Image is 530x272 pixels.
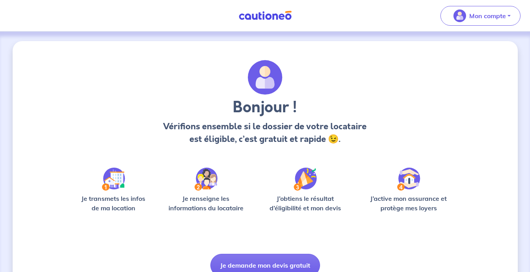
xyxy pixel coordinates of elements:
[294,168,317,191] img: /static/f3e743aab9439237c3e2196e4328bba9/Step-3.svg
[469,11,506,21] p: Mon compte
[164,194,249,213] p: Je renseigne les informations du locataire
[440,6,521,26] button: illu_account_valid_menu.svgMon compte
[195,168,217,191] img: /static/c0a346edaed446bb123850d2d04ad552/Step-2.svg
[161,120,369,145] p: Vérifions ensemble si le dossier de votre locataire est éligible, c’est gratuit et rapide 😉.
[397,168,420,191] img: /static/bfff1cf634d835d9112899e6a3df1a5d/Step-4.svg
[261,194,350,213] p: J’obtiens le résultat d’éligibilité et mon devis
[76,194,151,213] p: Je transmets les infos de ma location
[236,11,295,21] img: Cautioneo
[102,168,125,191] img: /static/90a569abe86eec82015bcaae536bd8e6/Step-1.svg
[363,194,455,213] p: J’active mon assurance et protège mes loyers
[453,9,466,22] img: illu_account_valid_menu.svg
[248,60,283,95] img: archivate
[161,98,369,117] h3: Bonjour !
